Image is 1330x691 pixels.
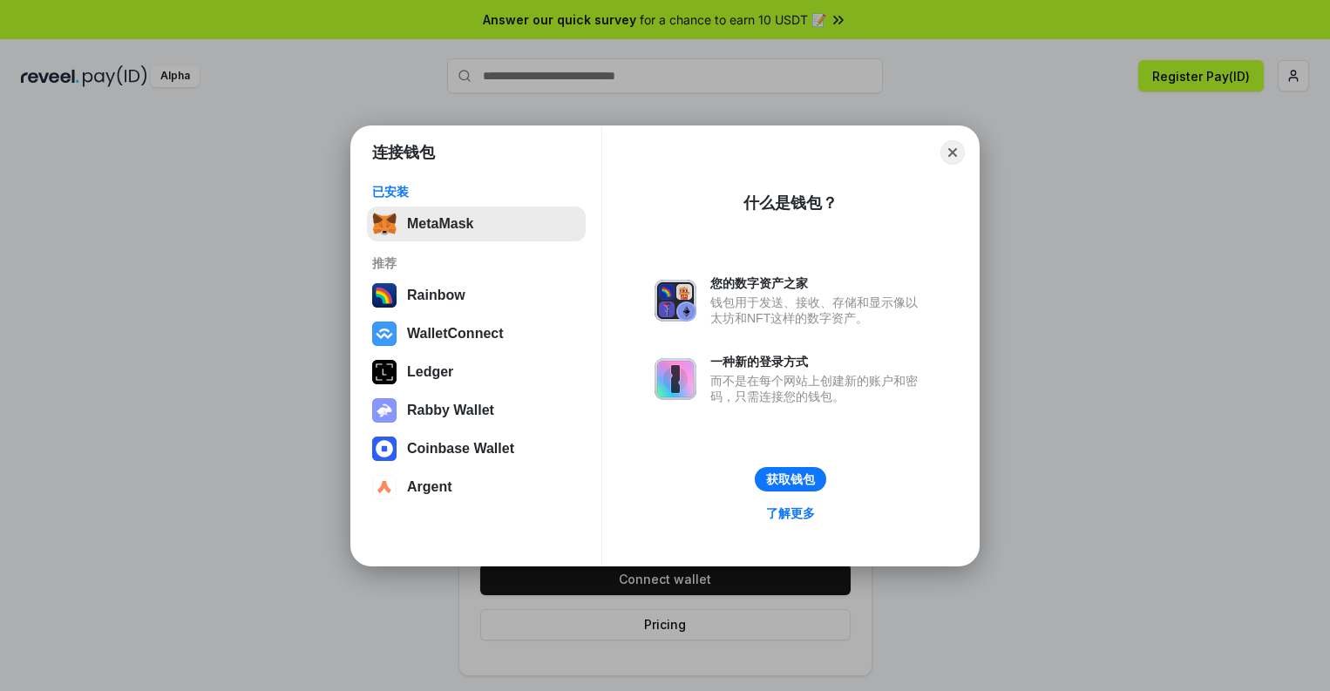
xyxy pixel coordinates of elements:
img: svg+xml,%3Csvg%20fill%3D%22none%22%20height%3D%2233%22%20viewBox%3D%220%200%2035%2033%22%20width%... [372,212,397,236]
img: svg+xml,%3Csvg%20width%3D%2228%22%20height%3D%2228%22%20viewBox%3D%220%200%2028%2028%22%20fill%3D... [372,437,397,461]
img: svg+xml,%3Csvg%20width%3D%2228%22%20height%3D%2228%22%20viewBox%3D%220%200%2028%2028%22%20fill%3D... [372,475,397,499]
img: svg+xml,%3Csvg%20xmlns%3D%22http%3A%2F%2Fwww.w3.org%2F2000%2Fsvg%22%20fill%3D%22none%22%20viewBox... [372,398,397,423]
div: 而不是在每个网站上创建新的账户和密码，只需连接您的钱包。 [710,373,926,404]
div: 什么是钱包？ [743,193,838,213]
button: Argent [367,470,586,505]
div: Coinbase Wallet [407,441,514,457]
img: svg+xml,%3Csvg%20xmlns%3D%22http%3A%2F%2Fwww.w3.org%2F2000%2Fsvg%22%20fill%3D%22none%22%20viewBox... [655,358,696,400]
div: 了解更多 [766,505,815,521]
div: 钱包用于发送、接收、存储和显示像以太坊和NFT这样的数字资产。 [710,295,926,326]
div: Rabby Wallet [407,403,494,418]
div: MetaMask [407,216,473,232]
div: 推荐 [372,255,580,271]
h1: 连接钱包 [372,142,435,163]
img: svg+xml,%3Csvg%20xmlns%3D%22http%3A%2F%2Fwww.w3.org%2F2000%2Fsvg%22%20fill%3D%22none%22%20viewBox... [655,280,696,322]
div: Rainbow [407,288,465,303]
button: WalletConnect [367,316,586,351]
img: svg+xml,%3Csvg%20xmlns%3D%22http%3A%2F%2Fwww.w3.org%2F2000%2Fsvg%22%20width%3D%2228%22%20height%3... [372,360,397,384]
button: Rainbow [367,278,586,313]
a: 了解更多 [756,502,825,525]
img: svg+xml,%3Csvg%20width%3D%2228%22%20height%3D%2228%22%20viewBox%3D%220%200%2028%2028%22%20fill%3D... [372,322,397,346]
button: Coinbase Wallet [367,431,586,466]
div: Ledger [407,364,453,380]
div: 获取钱包 [766,471,815,487]
div: 您的数字资产之家 [710,275,926,291]
button: 获取钱包 [755,467,826,491]
button: Ledger [367,355,586,390]
div: Argent [407,479,452,495]
button: Rabby Wallet [367,393,586,428]
div: WalletConnect [407,326,504,342]
img: svg+xml,%3Csvg%20width%3D%22120%22%20height%3D%22120%22%20viewBox%3D%220%200%20120%20120%22%20fil... [372,283,397,308]
div: 已安装 [372,184,580,200]
button: MetaMask [367,207,586,241]
button: Close [940,140,965,165]
div: 一种新的登录方式 [710,354,926,369]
